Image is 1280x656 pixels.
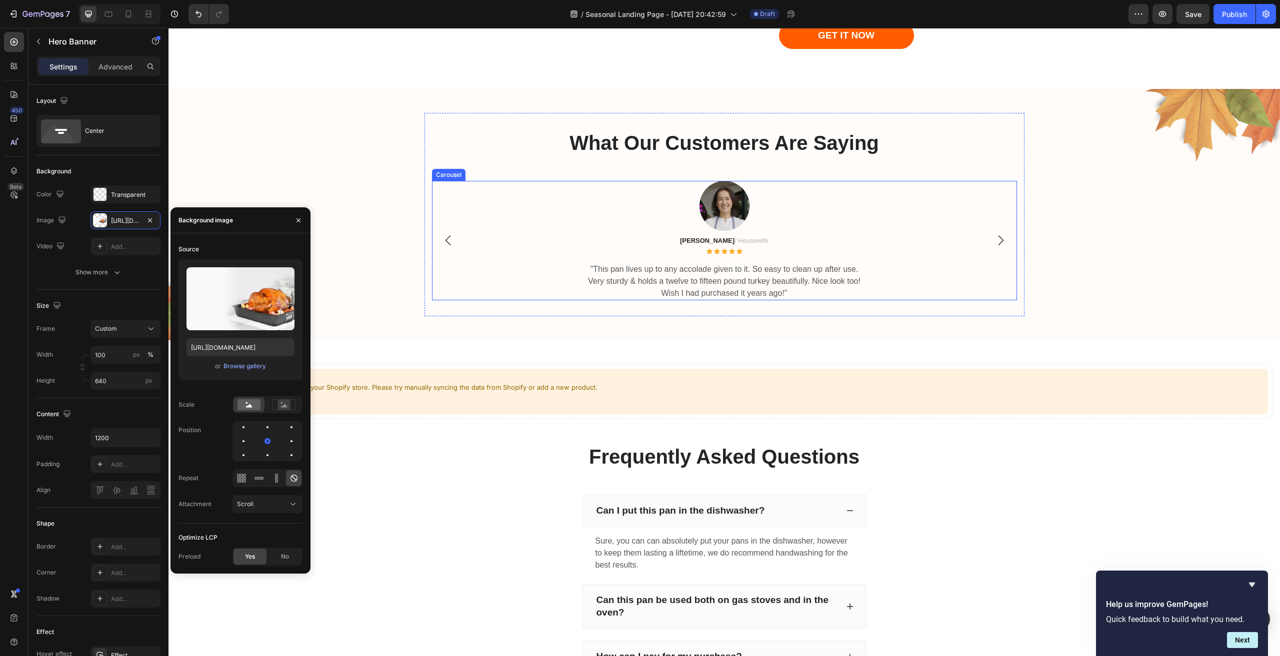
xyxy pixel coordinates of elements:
button: Sync from Shopify [80,366,141,382]
p: Can not get product from Shopify [34,345,429,355]
span: / [581,9,583,19]
button: Add product [34,366,76,382]
h2: Help us improve GemPages! [1106,599,1258,611]
div: Source [178,245,199,254]
div: px [133,350,140,359]
p: Hero Banner [48,35,133,47]
span: Draft [760,9,775,18]
div: Image [36,214,68,227]
button: Show more [36,263,160,281]
div: Add... [111,242,158,251]
input: px% [90,346,160,364]
button: px [144,349,156,361]
span: Save [1185,10,1201,18]
div: Attachment [178,500,211,509]
div: Size [36,299,63,313]
div: How can I pay for my purchase? [426,621,575,637]
div: [URL][DOMAIN_NAME] [111,216,140,225]
label: Width [36,350,53,359]
div: Show more [75,267,122,277]
div: Help us improve GemPages! [1106,579,1258,648]
p: What Our Customers Are Saying [264,102,847,128]
label: Height [36,376,55,385]
div: Background image [178,216,233,225]
div: Position [178,426,201,435]
div: % [147,350,153,359]
label: Frame [36,324,55,333]
div: Shadow [36,594,59,603]
div: Can I put this pan in the dishwasher? [426,475,598,491]
strong: [PERSON_NAME] [511,209,566,216]
div: Scale [178,400,194,409]
img: preview-image [186,267,294,330]
img: Alt Image [531,153,581,203]
span: Seasonal Landing Page - [DATE] 20:42:59 [585,9,726,19]
button: Save [1176,4,1209,24]
p: Settings [49,61,77,72]
button: Publish [1213,4,1255,24]
div: Publish [1222,9,1247,19]
span: Custom [95,324,117,333]
p: Advanced [98,61,132,72]
span: Scroll [237,500,253,508]
p: We cannot find any products from your Shopify store. Please try manually syncing the data from Sh... [34,355,429,365]
button: Hide survey [1246,579,1258,591]
div: Layout [36,94,70,108]
p: "This pan lives up to any accolade given to it. So easy to clean up after use. Very sturdy & hold... [414,235,697,271]
button: 7 [4,4,74,24]
button: Scroll [232,495,302,513]
button: Next question [1227,632,1258,648]
span: or [215,360,221,372]
div: Border [36,542,56,551]
p: Frequently Asked Questions [414,416,697,442]
button: Browse gallery [223,361,266,371]
div: Effect [36,628,54,637]
div: Center [85,119,146,142]
span: No [281,552,289,561]
input: Auto [91,429,160,447]
p: / Housewife [414,208,697,218]
div: Transparent [111,190,158,199]
div: Shape [36,519,54,528]
div: Browse gallery [223,362,266,371]
div: Add... [111,543,158,552]
div: Can this pan be used both on gas stoves and in the oven? [426,565,669,592]
p: 7 [65,8,70,20]
div: Corner [36,568,56,577]
div: Add... [111,595,158,604]
span: Yes [245,552,255,561]
button: Carousel Back Arrow [271,204,287,220]
p: Quick feedback to build what you need. [1106,615,1258,624]
div: Optimize LCP [178,533,217,542]
iframe: Design area [168,28,1280,656]
button: % [130,349,142,361]
div: Background [36,167,71,176]
div: Width [36,433,53,442]
div: Preload [178,552,200,561]
div: Add... [111,569,158,578]
input: https://example.com/image.jpg [186,338,294,356]
div: Content [36,408,73,421]
div: Video [36,240,66,253]
span: px [145,377,152,384]
div: Repeat [178,474,198,483]
div: Padding [36,460,59,469]
div: GET IT NOW [649,2,706,12]
div: Beta [7,183,24,191]
div: Undo/Redo [188,4,229,24]
div: Align [36,486,50,495]
img: Alt Image [965,61,1111,151]
button: Carousel Next Arrow [824,204,840,220]
div: Carousel [265,142,295,151]
button: Custom [90,320,160,338]
div: 450 [9,106,24,114]
p: Sure, you can can absolutely put your pans in the dishwasher, however to keep them lasting a lift... [427,507,685,543]
div: Color [36,188,66,201]
div: Add... [111,460,158,469]
input: px [90,372,160,390]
